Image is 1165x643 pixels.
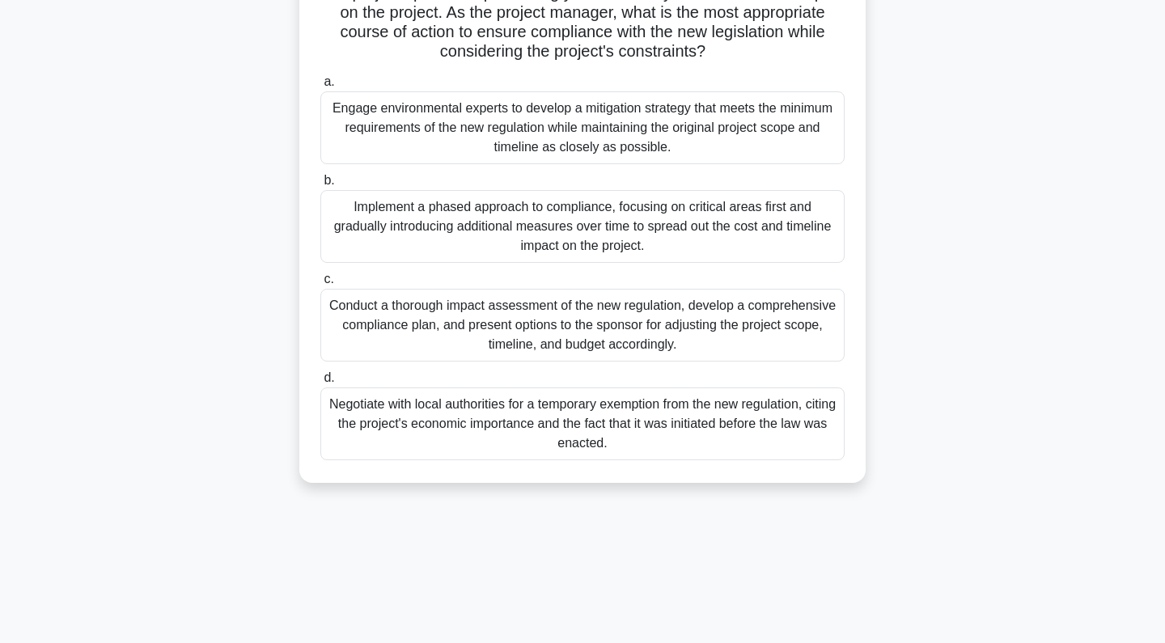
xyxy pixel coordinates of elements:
[324,370,334,384] span: d.
[324,173,334,187] span: b.
[320,387,845,460] div: Negotiate with local authorities for a temporary exemption from the new regulation, citing the pr...
[320,289,845,362] div: Conduct a thorough impact assessment of the new regulation, develop a comprehensive compliance pl...
[320,91,845,164] div: Engage environmental experts to develop a mitigation strategy that meets the minimum requirements...
[320,190,845,263] div: Implement a phased approach to compliance, focusing on critical areas first and gradually introdu...
[324,74,334,88] span: a.
[324,272,333,286] span: c.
